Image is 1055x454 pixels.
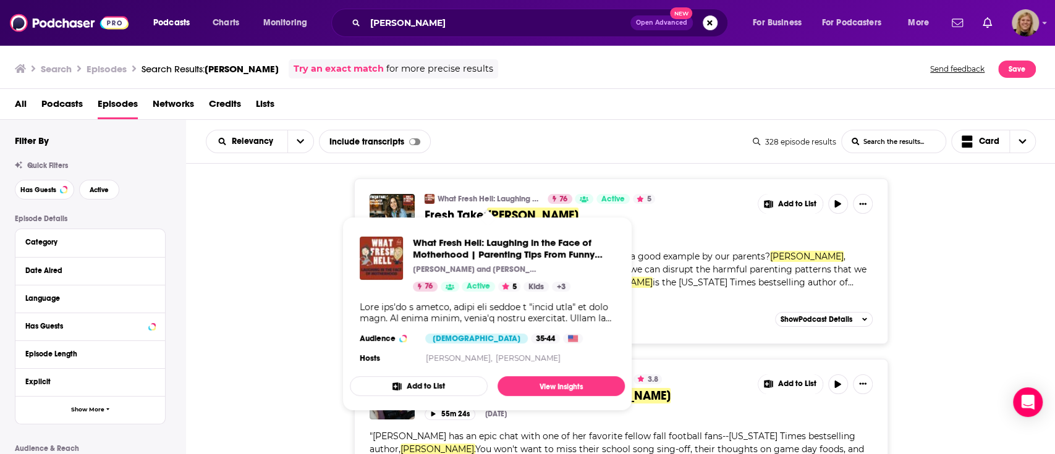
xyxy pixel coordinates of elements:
[413,282,438,292] a: 76
[467,280,490,293] span: Active
[630,15,693,30] button: Open AdvancedNew
[27,161,68,170] span: Quick Filters
[25,290,155,306] button: Language
[25,318,155,334] button: Has Guests
[998,61,1036,78] button: Save
[25,263,155,278] button: Date Aired
[365,13,630,33] input: Search podcasts, credits, & more...
[15,444,166,453] p: Audience & Reach
[360,334,415,343] h3: Audience
[822,14,881,32] span: For Podcasters
[360,301,615,324] div: Lore ips'do s ametco, adipi eli seddoe t "incid utla" et dolo magn. Al enima minim, venia'q nostr...
[947,12,968,33] a: Show notifications dropdown
[413,237,595,272] span: What Fresh Hell: Laughing in the Face of Motherhood | Parenting Tips From Funny Moms
[496,353,561,363] a: [PERSON_NAME]
[360,237,403,280] img: What Fresh Hell: Laughing in the Face of Motherhood | Parenting Tips From Funny Moms
[425,334,528,343] div: [DEMOGRAPHIC_DATA]
[979,137,999,146] span: Card
[15,94,27,119] a: All
[25,350,147,358] div: Episode Length
[636,20,687,26] span: Open Advanced
[413,237,615,260] a: What Fresh Hell: Laughing in the Face of Motherhood | Parenting Tips From Funny Moms
[899,13,944,33] button: open menu
[255,13,323,33] button: open menu
[753,14,802,32] span: For Business
[1012,9,1039,36] span: Logged in as avansolkema
[263,14,307,32] span: Monitoring
[153,14,190,32] span: Podcasts
[20,187,56,193] span: Has Guests
[770,251,844,262] span: [PERSON_NAME]
[487,208,578,223] span: [PERSON_NAME]
[559,193,567,206] span: 76
[778,379,816,389] span: Add to List
[25,346,155,361] button: Episode Length
[15,180,74,200] button: Has Guests
[41,94,83,119] a: Podcasts
[744,13,817,33] button: open menu
[601,193,625,206] span: Active
[498,282,520,292] button: 5
[205,63,279,75] span: [PERSON_NAME]
[425,280,433,293] span: 76
[90,187,109,193] span: Active
[350,376,488,396] button: Add to List
[206,130,314,153] h2: Choose List sort
[848,277,854,288] span: ...
[778,200,816,209] span: Add to List
[25,374,155,389] button: Explicit
[25,234,155,250] button: Category
[256,94,274,119] a: Lists
[98,94,138,119] a: Episodes
[548,194,572,204] a: 76
[209,94,241,119] a: Credits
[425,194,434,204] img: What Fresh Hell: Laughing in the Face of Motherhood | Parenting Tips From Funny Moms
[1013,387,1043,417] div: Open Intercom Messenger
[41,63,72,75] h3: Search
[142,63,279,75] div: Search Results:
[25,294,147,303] div: Language
[232,137,278,146] span: Relevancy
[853,374,873,394] button: Show More Button
[653,277,848,288] span: is the [US_STATE] Times bestselling author of
[951,130,1036,153] button: Choose View
[425,208,749,223] a: Fresh Take:[PERSON_NAME]
[79,180,119,200] button: Active
[15,396,165,424] button: Show More
[142,63,279,75] a: Search Results:[PERSON_NAME]
[213,14,239,32] span: Charts
[386,62,493,76] span: for more precise results
[853,194,873,214] button: Show More Button
[370,194,415,239] img: Fresh Take: Melanie Shankle
[758,194,823,214] button: Show More Button
[596,194,630,204] a: Active
[633,194,655,204] button: 5
[781,315,852,324] span: Show Podcast Details
[153,94,194,119] a: Networks
[775,312,873,327] button: ShowPodcast Details
[753,137,836,146] div: 328 episode results
[15,214,166,223] p: Episode Details
[758,374,823,394] button: Show More Button
[633,374,662,384] button: 3.8
[294,62,384,76] a: Try an exact match
[531,334,560,343] div: 35-44
[438,194,540,204] a: What Fresh Hell: Laughing in the Face of Motherhood | Parenting Tips From Funny Moms
[343,9,740,37] div: Search podcasts, credits, & more...
[926,59,988,78] button: Send feedback
[1012,9,1039,36] img: User Profile
[425,208,487,223] span: Fresh Take:
[670,7,692,19] span: New
[287,130,313,153] button: open menu
[25,322,145,330] div: Has Guests
[205,13,247,33] a: Charts
[15,135,49,146] h2: Filter By
[25,238,147,246] div: Category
